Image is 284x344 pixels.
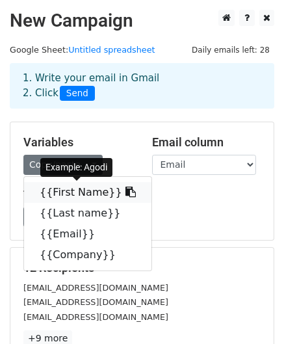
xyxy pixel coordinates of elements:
[187,45,274,55] a: Daily emails left: 28
[24,224,151,245] a: {{Email}}
[23,283,168,293] small: [EMAIL_ADDRESS][DOMAIN_NAME]
[68,45,155,55] a: Untitled spreadsheet
[10,45,155,55] small: Google Sheet:
[23,312,168,322] small: [EMAIL_ADDRESS][DOMAIN_NAME]
[40,158,112,177] div: Example: Agodi
[152,135,261,150] h5: Email column
[24,203,151,224] a: {{Last name}}
[219,282,284,344] iframe: Chat Widget
[13,71,271,101] div: 1. Write your email in Gmail 2. Click
[24,245,151,265] a: {{Company}}
[10,10,274,32] h2: New Campaign
[60,86,95,101] span: Send
[23,297,168,307] small: [EMAIL_ADDRESS][DOMAIN_NAME]
[23,135,133,150] h5: Variables
[24,182,151,203] a: {{First Name}}
[23,155,103,175] a: Copy/paste...
[187,43,274,57] span: Daily emails left: 28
